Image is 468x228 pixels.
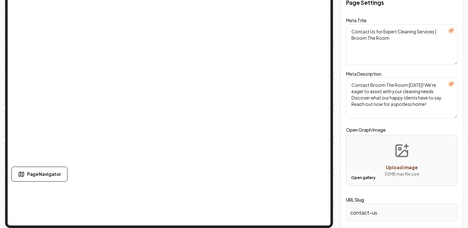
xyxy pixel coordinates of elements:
[27,171,61,177] span: Page Navigator
[346,126,457,134] label: Open Graph Image
[349,173,378,183] button: Open gallery
[384,171,419,177] p: 30 MB max file size
[346,197,364,203] label: URL Slug
[386,164,418,170] span: Upload image
[11,167,67,182] button: Page Navigator
[379,138,424,183] button: Upload image
[346,17,366,23] label: Meta Title
[346,71,381,77] label: Meta Description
